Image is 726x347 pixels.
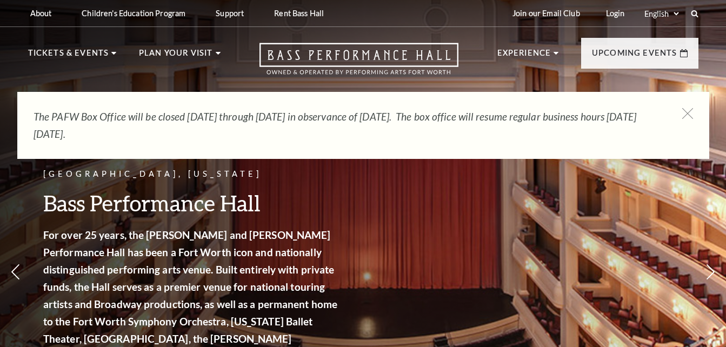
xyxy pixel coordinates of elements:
[274,9,324,18] p: Rent Bass Hall
[82,9,185,18] p: Children's Education Program
[139,46,213,66] p: Plan Your Visit
[216,9,244,18] p: Support
[642,9,681,19] select: Select:
[28,46,109,66] p: Tickets & Events
[43,168,341,181] p: [GEOGRAPHIC_DATA], [US_STATE]
[34,110,636,140] em: The PAFW Box Office will be closed [DATE] through [DATE] in observance of [DATE]. The box office ...
[592,46,677,66] p: Upcoming Events
[43,189,341,217] h3: Bass Performance Hall
[497,46,551,66] p: Experience
[30,9,52,18] p: About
